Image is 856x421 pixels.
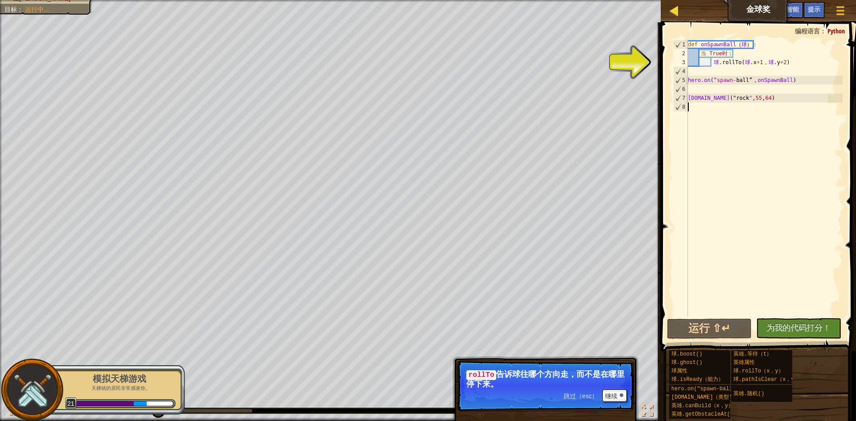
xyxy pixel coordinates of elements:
font: 5 [682,77,685,83]
img: swords.png [12,370,53,410]
font: 英雄.等待（t） [733,351,772,357]
font: 1 [682,41,685,48]
font: 球.isReady（能力） [671,376,724,383]
font: 英雄.canBuild（x，y） [671,403,733,409]
font: 询问人工智能 [761,5,799,13]
font: ： [820,27,826,35]
font: 天梯镇的居民非常感谢你。 [91,385,150,391]
button: 切换全屏 [638,403,656,421]
button: 显示游戏菜单 [829,2,852,23]
font: 2 [682,50,685,57]
font: 6 [682,86,685,92]
font: 球.ghost() [671,360,703,366]
font: 球.rollTo（x，y） [733,368,784,374]
font: 3 [682,59,685,65]
font: 告诉球往哪个方向走，而不是在哪里停下来。 [466,370,624,388]
font: ： [17,6,23,13]
font: 模拟天梯游戏 [93,372,146,384]
button: 为我的代码打分！ [756,318,841,339]
font: 球.pathIsClear（x，y） [733,376,800,383]
font: 4 [682,68,685,74]
div: 320.3046219000289 XP 直到等级22 [147,401,173,406]
button: 询问人工智能 [757,2,803,18]
font: 英雄.随机() [733,391,765,397]
font: 运行中... [25,6,49,13]
font: 英雄属性 [733,360,755,366]
div: 162.44005780718769 XP取得的 [134,401,147,406]
code: rollTo [466,370,496,380]
font: 球.boost() [671,351,703,357]
font: 英雄.getObstacleAt(x，y) [671,411,745,417]
button: 运行 ⇧↵ [667,319,752,339]
font: 8 [682,104,685,110]
font: Python [827,27,845,35]
font: hero.on("spawn-ball", f) [671,386,749,392]
button: 继续 [602,389,627,402]
font: [DOMAIN_NAME]（类型，x，y） [671,394,752,401]
div: 6248.695378099971 XP当前总计 [75,401,134,406]
font: 球属性 [671,368,687,374]
font: 继续 [605,392,617,400]
font: 跳过（esc） [564,392,598,400]
font: 7 [682,95,685,101]
font: 编程语言 [795,27,820,35]
font: 提示 [808,5,820,13]
font: 目标 [4,6,17,13]
font: 21 [67,400,74,407]
font: 为我的代码打分！ [766,322,831,333]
